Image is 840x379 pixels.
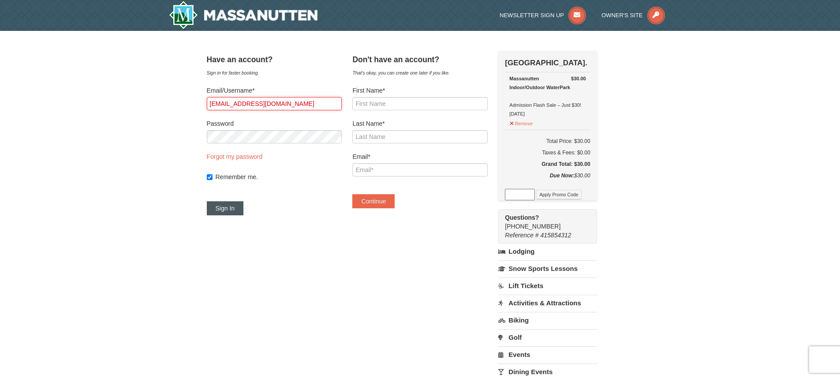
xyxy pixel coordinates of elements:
[500,12,586,19] a: Newsletter Sign Up
[352,163,487,176] input: Email*
[505,171,590,189] div: $30.00
[207,55,342,64] h4: Have an account?
[505,214,539,221] strong: Questions?
[505,148,590,157] div: Taxes & Fees: $0.00
[500,12,564,19] span: Newsletter Sign Up
[505,137,590,146] h6: Total Price: $30.00
[352,119,487,128] label: Last Name*
[207,97,342,110] input: Email/Username*
[509,117,533,128] button: Remove
[550,173,574,179] strong: Due Now:
[498,295,597,311] a: Activities & Attractions
[207,68,342,77] div: Sign in for faster booking.
[505,160,590,169] h5: Grand Total: $30.00
[207,86,342,95] label: Email/Username*
[169,1,318,29] img: Massanutten Resort Logo
[601,12,665,19] a: Owner's Site
[352,68,487,77] div: That's okay, you can create one later if you like.
[352,130,487,143] input: Last Name
[352,97,487,110] input: First Name
[498,278,597,294] a: Lift Tickets
[505,59,587,67] strong: [GEOGRAPHIC_DATA].
[509,74,586,92] div: Massanutten Indoor/Outdoor WaterPark
[505,213,581,230] span: [PHONE_NUMBER]
[536,190,581,199] button: Apply Promo Code
[352,55,487,64] h4: Don't have an account?
[505,232,538,239] span: Reference #
[498,260,597,277] a: Snow Sports Lessons
[207,153,263,160] a: Forgot my password
[352,152,487,161] label: Email*
[498,312,597,328] a: Biking
[498,244,597,259] a: Lodging
[207,201,244,215] button: Sign In
[207,119,342,128] label: Password
[169,1,318,29] a: Massanutten Resort
[541,232,571,239] span: 415854312
[352,194,395,208] button: Continue
[216,173,342,181] label: Remember me.
[352,86,487,95] label: First Name*
[498,329,597,345] a: Golf
[509,74,586,118] div: Admission Flash Sale – Just $30! [DATE]
[601,12,643,19] span: Owner's Site
[498,346,597,363] a: Events
[571,74,586,83] strong: $30.00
